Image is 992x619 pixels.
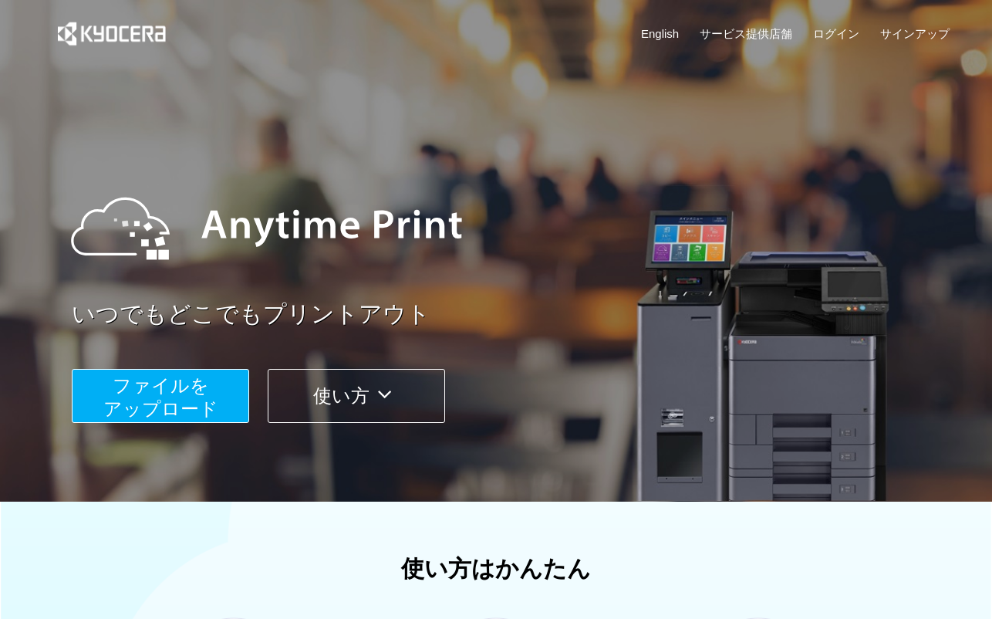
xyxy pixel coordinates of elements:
[268,369,445,423] button: 使い方
[72,298,959,331] a: いつでもどこでもプリントアウト
[813,25,859,42] a: ログイン
[103,375,218,419] span: ファイルを ​​アップロード
[880,25,950,42] a: サインアップ
[641,25,679,42] a: English
[700,25,792,42] a: サービス提供店舗
[72,369,249,423] button: ファイルを​​アップロード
